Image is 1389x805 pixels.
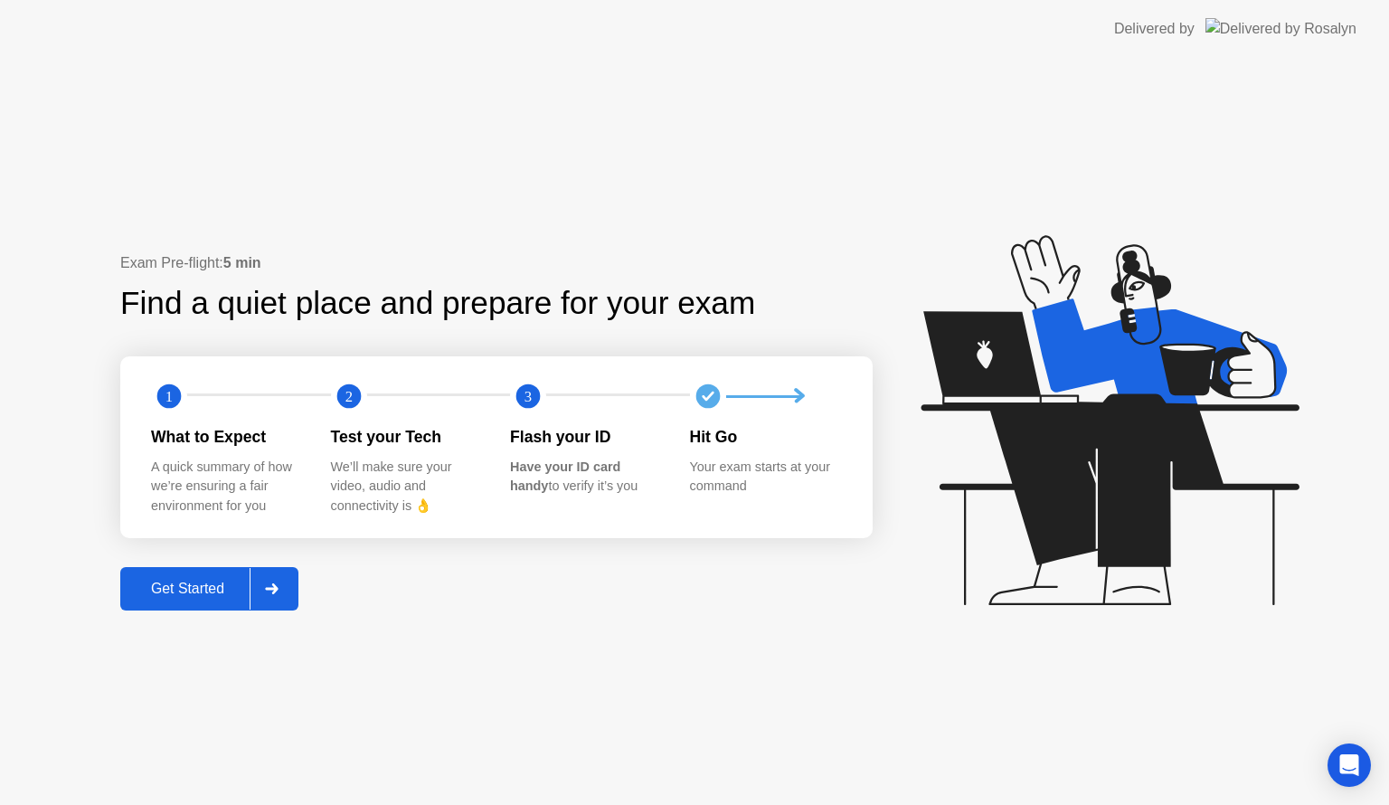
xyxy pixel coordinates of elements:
div: Get Started [126,581,250,597]
text: 2 [345,388,352,405]
b: 5 min [223,255,261,270]
div: What to Expect [151,425,302,449]
div: Exam Pre-flight: [120,252,873,274]
text: 3 [524,388,532,405]
img: Delivered by Rosalyn [1205,18,1356,39]
div: Test your Tech [331,425,482,449]
div: to verify it’s you [510,458,661,497]
div: Open Intercom Messenger [1328,743,1371,787]
div: Hit Go [690,425,841,449]
div: Your exam starts at your command [690,458,841,497]
div: We’ll make sure your video, audio and connectivity is 👌 [331,458,482,516]
div: A quick summary of how we’re ensuring a fair environment for you [151,458,302,516]
div: Flash your ID [510,425,661,449]
div: Find a quiet place and prepare for your exam [120,279,758,327]
button: Get Started [120,567,298,611]
div: Delivered by [1114,18,1195,40]
text: 1 [165,388,173,405]
b: Have your ID card handy [510,459,620,494]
